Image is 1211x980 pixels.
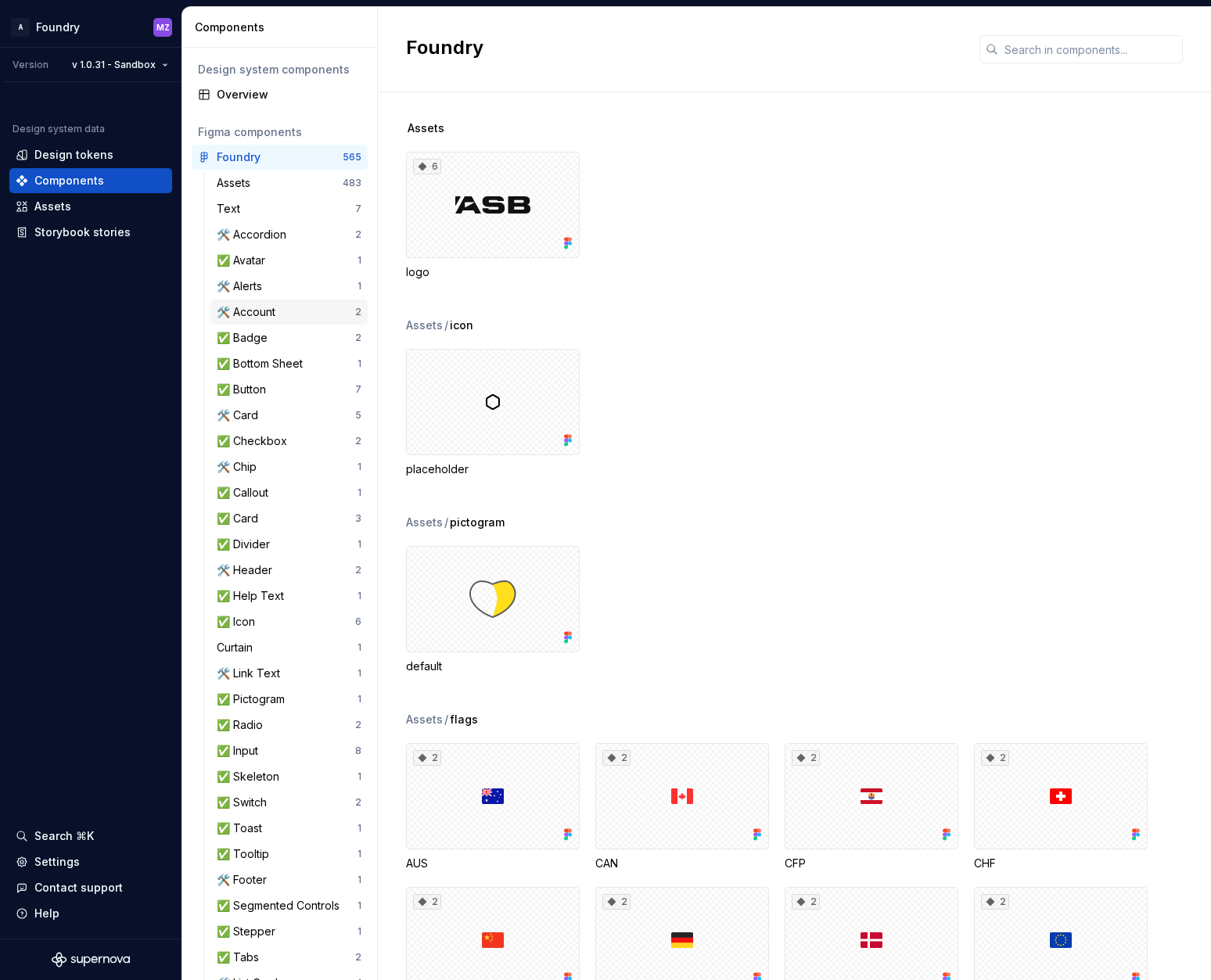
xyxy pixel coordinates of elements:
div: Storybook stories [34,224,131,240]
a: ✅ Card3 [210,506,368,531]
a: 🛠️ Card5 [210,403,368,428]
span: Assets [408,120,444,136]
a: 🛠️ Accordion2 [210,222,368,247]
div: Design system components [198,62,361,77]
a: ✅ Divider1 [210,532,368,557]
div: 🛠️ Account [217,304,282,320]
div: 1 [358,590,361,602]
div: ✅ Help Text [217,588,290,604]
div: CHF [974,856,1148,871]
div: 1 [358,357,361,370]
div: default [406,659,580,674]
div: ✅ Pictogram [217,691,291,707]
a: 🛠️ Link Text1 [210,661,368,686]
span: / [444,318,448,333]
div: 6 [413,159,441,174]
div: 7 [355,203,361,215]
div: 2 [355,228,361,241]
div: 2 [413,894,441,910]
div: 2 [981,894,1009,910]
a: ✅ Avatar1 [210,248,368,273]
div: 3 [355,512,361,525]
div: CAN [595,856,769,871]
div: 1 [358,641,361,654]
div: ✅ Bottom Sheet [217,356,309,372]
div: Curtain [217,640,259,655]
div: 🛠️ Card [217,407,264,423]
a: ✅ Checkbox2 [210,429,368,454]
div: 1 [358,848,361,860]
a: ✅ Bottom Sheet1 [210,351,368,376]
a: Components [9,168,172,193]
div: 2 [792,750,820,766]
span: v 1.0.31 - Sandbox [72,59,156,71]
a: ✅ Badge2 [210,325,368,350]
div: 1 [358,770,361,783]
div: Settings [34,854,80,870]
div: Text [217,201,246,217]
div: CFP [785,856,958,871]
div: Assets [34,199,71,214]
div: 2 [355,435,361,447]
span: / [444,515,448,530]
button: Search ⌘K [9,824,172,849]
div: ✅ Input [217,743,264,759]
div: 1 [358,538,361,551]
div: 🛠️ Footer [217,872,273,888]
a: Foundry565 [192,145,368,170]
a: Assets483 [210,171,368,196]
button: AFoundryMZ [3,10,178,44]
a: ✅ Callout1 [210,480,368,505]
div: 1 [358,280,361,293]
div: Components [195,20,371,35]
div: logo [406,264,580,280]
div: Design system data [13,123,105,135]
a: Text7 [210,196,368,221]
div: 2 [355,306,361,318]
div: 1 [358,667,361,680]
div: ✅ Avatar [217,253,271,268]
div: Figma components [198,124,361,140]
div: Assets [217,175,257,191]
span: / [444,712,448,727]
div: Search ⌘K [34,828,94,844]
a: 🛠️ Account2 [210,300,368,325]
div: 🛠️ Link Text [217,666,286,681]
div: default [406,546,580,674]
div: 7 [355,383,361,396]
a: Storybook stories [9,220,172,245]
div: Components [34,173,104,188]
div: ✅ Checkbox [217,433,293,449]
div: 483 [343,177,361,189]
div: 1 [358,925,361,938]
div: ✅ Callout [217,485,275,501]
div: ✅ Radio [217,717,269,733]
div: 6 [355,616,361,628]
button: Help [9,901,172,926]
div: ✅ Switch [217,795,273,810]
div: Version [13,59,49,71]
div: ✅ Icon [217,614,261,630]
div: Assets [406,318,443,333]
div: Foundry [36,20,80,35]
span: pictogram [450,515,505,530]
div: placeholder [406,349,580,477]
div: 1 [358,874,361,886]
button: Contact support [9,875,172,900]
div: 6logo [406,152,580,280]
div: 2 [355,796,361,809]
div: 1 [358,693,361,705]
a: ✅ Segmented Controls1 [210,893,368,918]
h2: Foundry [406,35,961,60]
div: 🛠️ Accordion [217,227,293,242]
div: 2 [355,951,361,964]
a: Settings [9,849,172,874]
span: flags [450,712,478,727]
div: 565 [343,151,361,163]
div: 🛠️ Header [217,562,278,578]
span: icon [450,318,473,333]
div: ✅ Tabs [217,949,265,965]
div: Assets [406,515,443,530]
div: 2 [981,750,1009,766]
div: AUS [406,856,580,871]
